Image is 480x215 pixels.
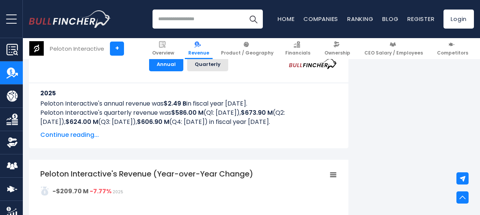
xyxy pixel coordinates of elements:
[187,58,228,71] button: Quarterly
[361,38,426,59] a: CEO Salary / Employees
[321,38,354,59] a: Ownership
[40,99,337,108] p: Peloton Interactive's annual revenue was in fiscal year [DATE].
[188,50,209,56] span: Revenue
[364,50,423,56] span: CEO Salary / Employees
[113,189,123,195] span: 2025
[171,108,203,117] b: $586.00 M
[278,15,294,23] a: Home
[164,99,186,108] b: $2.49 B
[185,38,213,59] a: Revenue
[40,168,253,179] tspan: Peloton Interactive's Revenue (Year-over-Year Change)
[137,117,169,126] b: $606.90 M
[285,50,310,56] span: Financials
[65,117,98,126] b: $624.00 M
[434,38,472,59] a: Competitors
[29,10,111,28] a: Go to homepage
[40,88,337,98] h3: 2025
[50,44,104,53] div: Peloton Interactive
[218,38,277,59] a: Product / Geography
[304,15,338,23] a: Companies
[241,108,273,117] b: $673.90 M
[347,15,373,23] a: Ranking
[40,108,337,127] p: Peloton Interactive's quarterly revenue was (Q1: [DATE]), (Q2: [DATE]), (Q3: [DATE]), (Q4: [DATE]...
[6,137,18,148] img: Ownership
[29,41,44,56] img: PTON logo
[437,50,468,56] span: Competitors
[40,186,49,196] img: addasd
[324,50,350,56] span: Ownership
[382,15,398,23] a: Blog
[52,187,89,196] strong: -$209.70 M
[110,42,124,56] a: +
[29,10,111,28] img: Bullfincher logo
[443,10,474,29] a: Login
[152,50,174,56] span: Overview
[221,50,273,56] span: Product / Geography
[90,187,111,196] strong: -7.77%
[282,38,314,59] a: Financials
[149,58,183,71] button: Annual
[407,15,434,23] a: Register
[149,38,178,59] a: Overview
[244,10,263,29] button: Search
[40,130,337,140] span: Continue reading...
